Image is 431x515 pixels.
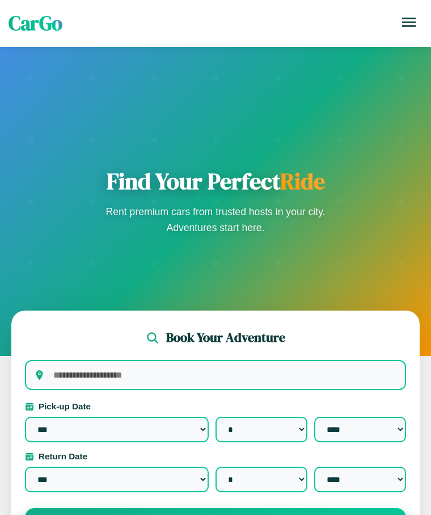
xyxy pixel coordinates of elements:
label: Pick-up Date [25,401,406,411]
span: CarGo [9,10,62,37]
label: Return Date [25,451,406,461]
span: Ride [280,166,325,196]
h2: Book Your Adventure [166,329,285,346]
p: Rent premium cars from trusted hosts in your city. Adventures start here. [102,204,329,236]
h1: Find Your Perfect [102,168,329,195]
